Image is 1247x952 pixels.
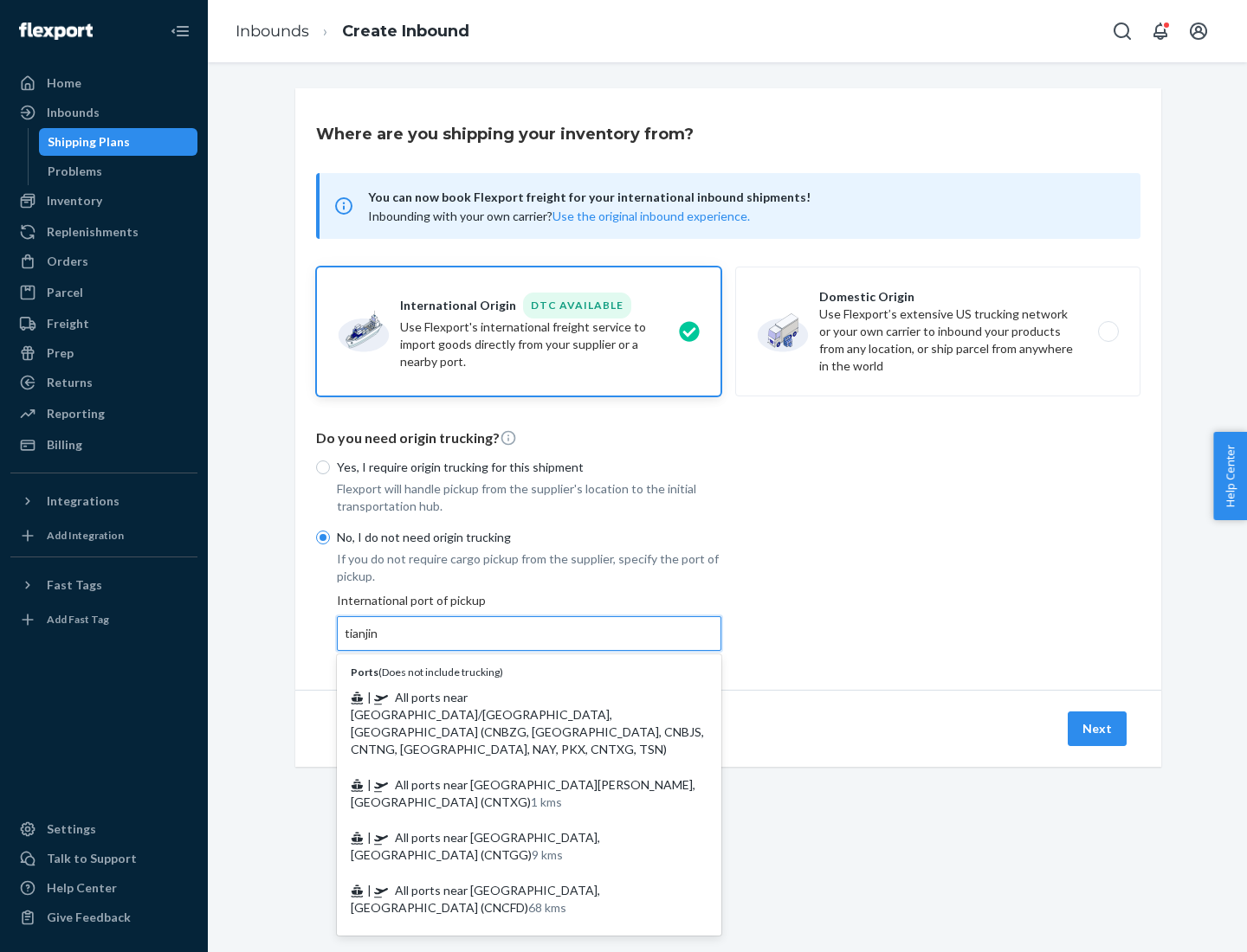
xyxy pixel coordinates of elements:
[367,830,372,845] span: |
[47,405,105,422] div: Reporting
[39,158,198,185] a: Problems
[47,253,88,270] div: Orders
[10,571,197,599] button: Fast Tags
[47,909,131,926] div: Give Feedback
[10,218,197,246] a: Replenishments
[47,104,100,121] div: Inbounds
[528,900,566,915] span: 68 kms
[351,777,695,809] span: All ports near [GEOGRAPHIC_DATA][PERSON_NAME], [GEOGRAPHIC_DATA] (CNTXG)
[351,830,600,862] span: All ports near [GEOGRAPHIC_DATA], [GEOGRAPHIC_DATA] (CNTGG)
[10,339,197,367] a: Prep
[47,374,93,391] div: Returns
[1068,711,1127,746] button: Next
[10,248,197,275] a: Orders
[48,133,130,151] div: Shipping Plans
[47,284,83,301] div: Parcel
[10,431,197,459] a: Billing
[316,123,694,145] h3: Where are you shipping your inventory from?
[19,23,93,40] img: Flexport logo
[10,904,197,931] button: Give Feedback
[10,874,197,902] a: Help Center
[368,209,750,223] span: Inbounding with your own carrier?
[163,14,197,48] button: Close Navigation
[47,612,109,627] div: Add Fast Tag
[351,666,378,679] b: Ports
[47,223,139,241] div: Replenishments
[367,777,372,792] span: |
[47,528,124,543] div: Add Integration
[1213,432,1247,520] button: Help Center
[222,6,483,57] ol: breadcrumbs
[10,815,197,843] a: Settings
[552,208,750,225] button: Use the original inbound experience.
[316,460,330,474] input: Yes, I require origin trucking for this shipment
[10,187,197,215] a: Inventory
[10,279,197,306] a: Parcel
[337,550,721,585] p: If you do not require cargo pickup from the supplier, specify the port of pickup.
[47,492,120,510] div: Integrations
[47,74,81,92] div: Home
[342,22,469,41] a: Create Inbound
[10,400,197,428] a: Reporting
[337,459,721,476] p: Yes, I require origin trucking for this shipment
[316,428,1140,448] p: Do you need origin trucking?
[47,850,137,867] div: Talk to Support
[47,576,102,594] div: Fast Tags
[47,344,74,362] div: Prep
[337,592,721,651] div: International port of pickup
[1143,14,1178,48] button: Open notifications
[47,436,82,453] div: Billing
[47,315,89,332] div: Freight
[39,128,198,156] a: Shipping Plans
[337,480,721,515] p: Flexport will handle pickup from the supplier's location to the initial transportation hub.
[47,820,96,838] div: Settings
[10,369,197,396] a: Returns
[531,794,562,809] span: 1 kms
[10,69,197,97] a: Home
[1105,14,1140,48] button: Open Search Box
[10,606,197,634] a: Add Fast Tag
[10,845,197,872] a: Talk to Support
[10,487,197,515] button: Integrations
[10,522,197,550] a: Add Integration
[10,310,197,338] a: Freight
[351,883,600,915] span: All ports near [GEOGRAPHIC_DATA], [GEOGRAPHIC_DATA] (CNCFD)
[48,163,102,180] div: Problems
[367,690,372,704] span: |
[532,847,563,862] span: 9 kms
[337,529,721,546] p: No, I do not need origin trucking
[345,625,380,642] input: Ports(Does not include trucking) | All ports near [GEOGRAPHIC_DATA]/[GEOGRAPHIC_DATA], [GEOGRAPHI...
[367,883,372,897] span: |
[47,879,117,897] div: Help Center
[351,690,704,756] span: All ports near [GEOGRAPHIC_DATA]/[GEOGRAPHIC_DATA], [GEOGRAPHIC_DATA] (CNBZG, [GEOGRAPHIC_DATA], ...
[1181,14,1216,48] button: Open account menu
[316,531,330,544] input: No, I do not need origin trucking
[47,192,102,209] div: Inventory
[10,99,197,126] a: Inbounds
[368,187,1120,208] span: You can now book Flexport freight for your international inbound shipments!
[236,22,309,41] a: Inbounds
[351,666,503,679] span: ( Does not include trucking )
